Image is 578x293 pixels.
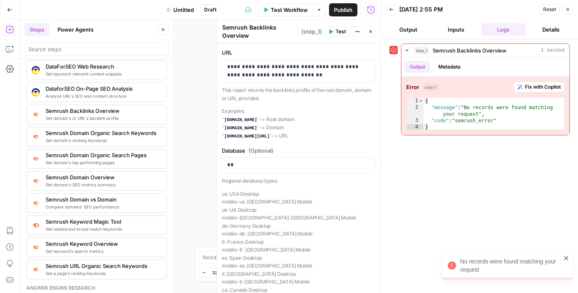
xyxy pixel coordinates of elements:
[222,177,376,185] p: Regional database types:
[25,23,49,36] button: Steps
[32,266,40,273] img: ey5lt04xp3nqzrimtu8q5fsyor3u
[433,61,465,73] button: Metadata
[32,244,40,251] img: v3j4otw2j2lxnxfkcl44e66h4fup
[222,126,260,130] code: [DOMAIN_NAME]
[46,226,160,232] span: Get related and broad match keywords
[407,117,424,124] div: 3
[46,240,160,248] span: Semrush Keyword Overview
[222,117,260,122] code: [DOMAIN_NAME]
[222,48,376,57] label: URL
[46,71,160,77] span: Get keyword-relevant content snippets
[336,28,346,35] span: Test
[386,23,431,36] button: Output
[543,6,556,13] span: Reset
[46,159,160,166] span: Get domain's top performing pages
[32,177,40,184] img: 4e4w6xi9sjogcjglmt5eorgxwtyu
[46,262,160,270] span: Semrush URL Organic Search Keywords
[301,27,322,36] span: ( step_1 )
[539,4,560,15] button: Reset
[32,111,40,118] img: 3lyvnidk9veb5oecvmize2kaffdg
[46,115,160,121] span: Get domain's or URL's backlink profile
[407,124,424,130] div: 4
[204,6,216,14] span: Draft
[249,146,274,155] span: (Optional)
[161,3,199,16] button: Untitled
[173,6,194,14] span: Untitled
[529,23,573,36] button: Details
[222,134,272,139] code: [DOMAIN_NAME][URL]
[541,47,564,54] span: 1 second
[32,66,40,74] img: 3hnddut9cmlpnoegpdll2wmnov83
[46,204,160,210] span: Compare domains' SEO performance
[271,6,308,14] span: Test Workflow
[329,3,357,16] button: Publish
[401,57,569,135] div: 1 second
[32,199,40,206] img: zn8kcn4lc16eab7ly04n2pykiy7x
[222,86,376,102] p: This report returns the backlinks profile of the root domain, domain or URL provided.
[32,88,40,96] img: y3iv96nwgxbwrvt76z37ug4ox9nv
[222,107,376,140] p: Examples: -> Root domain -> Domain -> URL
[514,82,564,92] button: Fix with Copilot
[53,23,99,36] button: Power Agents
[405,61,430,73] button: Output
[28,45,165,53] input: Search steps
[422,83,438,91] span: object
[222,146,376,155] label: Database
[32,133,40,140] img: p4kt2d9mz0di8532fmfgvfq6uqa0
[46,151,160,159] span: Semrush Domain Organic Search Pages
[46,217,160,226] span: Semrush Keyword Magic Tool
[212,269,224,276] span: 120%
[460,257,561,274] div: No records were found matching your request
[32,155,40,162] img: otu06fjiulrdwrqmbs7xihm55rg9
[46,270,160,277] span: Get a page’s ranking keywords
[46,173,160,181] span: Semrush Domain Overview
[46,181,160,188] span: Get domain's SEO metrics summary
[564,255,569,261] button: close
[434,23,478,36] button: Inputs
[525,83,561,91] span: Fix with Copilot
[407,98,424,104] div: 1
[222,23,299,40] textarea: Semrush Backlinks Overview
[419,98,423,104] span: Toggle code folding, rows 1 through 4
[46,137,160,144] span: Get domain's ranking keywords
[433,46,507,55] span: Semrush Backlinks Overview
[407,104,424,117] div: 2
[325,26,350,37] button: Test
[46,93,160,99] span: Analyze URL's SEO and content structure
[32,221,40,229] img: 8a3tdog8tf0qdwwcclgyu02y995m
[406,83,419,91] strong: Error
[46,248,160,254] span: Get keyword’s search metrics
[46,85,160,93] span: DataforSEO On-Page SEO Analysis
[401,44,569,57] button: 1 second
[46,62,160,71] span: DataForSEO Web Research
[414,46,429,55] span: step_1
[46,129,160,137] span: Semrush Domain Organic Search Keywords
[46,107,160,115] span: Semrush Backlinks Overview
[46,195,160,204] span: Semrush Domain vs Domain
[334,6,352,14] span: Publish
[258,3,313,16] button: Test Workflow
[26,284,167,292] div: Answer engine research
[481,23,526,36] button: Logs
